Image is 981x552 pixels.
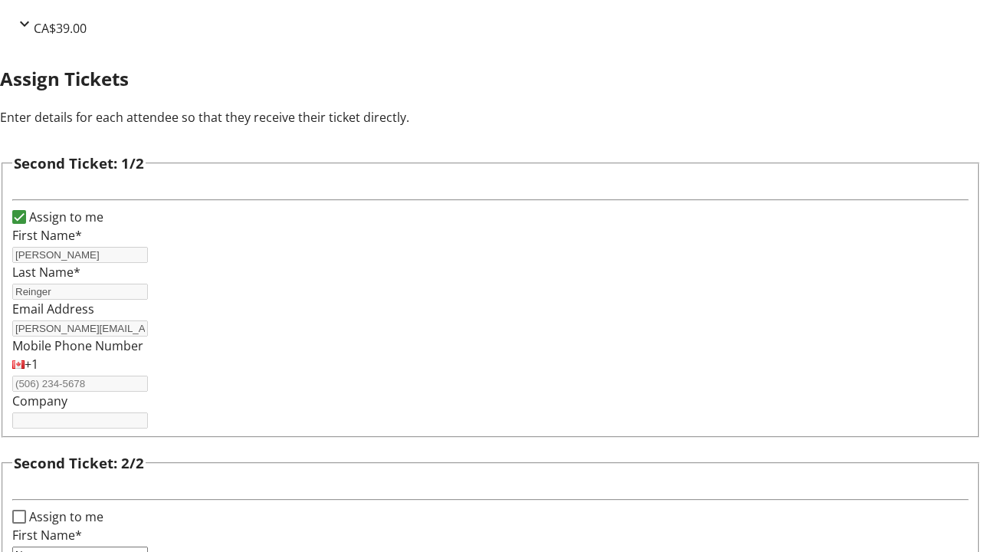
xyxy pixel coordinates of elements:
[12,227,82,244] label: First Name*
[26,208,103,226] label: Assign to me
[12,376,148,392] input: (506) 234-5678
[12,264,80,281] label: Last Name*
[26,508,103,526] label: Assign to me
[12,301,94,317] label: Email Address
[14,153,144,174] h3: Second Ticket: 1/2
[14,452,144,474] h3: Second Ticket: 2/2
[12,337,143,354] label: Mobile Phone Number
[12,527,82,544] label: First Name*
[34,20,87,37] span: CA$39.00
[12,393,67,409] label: Company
